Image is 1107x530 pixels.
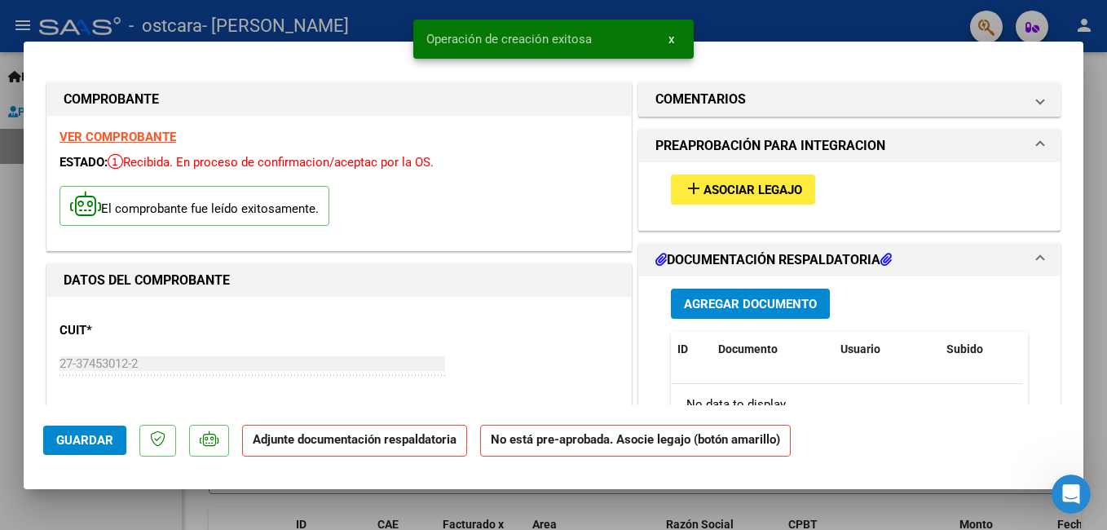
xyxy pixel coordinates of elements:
[639,244,1060,276] mat-expansion-panel-header: DOCUMENTACIÓN RESPALDATORIA
[60,130,176,144] a: VER COMPROBANTE
[60,321,227,340] p: CUIT
[671,384,1022,425] div: No data to display
[940,332,1021,367] datatable-header-cell: Subido
[671,332,712,367] datatable-header-cell: ID
[655,24,687,54] button: x
[64,272,230,288] strong: DATOS DEL COMPROBANTE
[56,433,113,448] span: Guardar
[64,91,159,107] strong: COMPROBANTE
[677,342,688,356] span: ID
[671,289,830,319] button: Agregar Documento
[655,136,885,156] h1: PREAPROBACIÓN PARA INTEGRACION
[480,425,791,457] strong: No está pre-aprobada. Asocie legajo (botón amarillo)
[671,174,815,205] button: Asociar Legajo
[60,405,183,420] span: ANALISIS PRESTADOR
[43,426,126,455] button: Guardar
[60,155,108,170] span: ESTADO:
[60,186,329,226] p: El comprobante fue leído exitosamente.
[655,250,892,270] h1: DOCUMENTACIÓN RESPALDATORIA
[253,432,456,447] strong: Adjunte documentación respaldatoria
[1052,475,1091,514] iframe: Intercom live chat
[668,32,674,46] span: x
[703,183,802,197] span: Asociar Legajo
[946,342,983,356] span: Subido
[684,297,817,311] span: Agregar Documento
[712,332,834,367] datatable-header-cell: Documento
[834,332,940,367] datatable-header-cell: Usuario
[655,90,746,109] h1: COMENTARIOS
[639,130,1060,162] mat-expansion-panel-header: PREAPROBACIÓN PARA INTEGRACION
[639,83,1060,116] mat-expansion-panel-header: COMENTARIOS
[639,162,1060,230] div: PREAPROBACIÓN PARA INTEGRACION
[1021,332,1103,367] datatable-header-cell: Acción
[108,155,434,170] span: Recibida. En proceso de confirmacion/aceptac por la OS.
[684,179,703,198] mat-icon: add
[718,342,778,356] span: Documento
[840,342,880,356] span: Usuario
[426,31,592,47] span: Operación de creación exitosa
